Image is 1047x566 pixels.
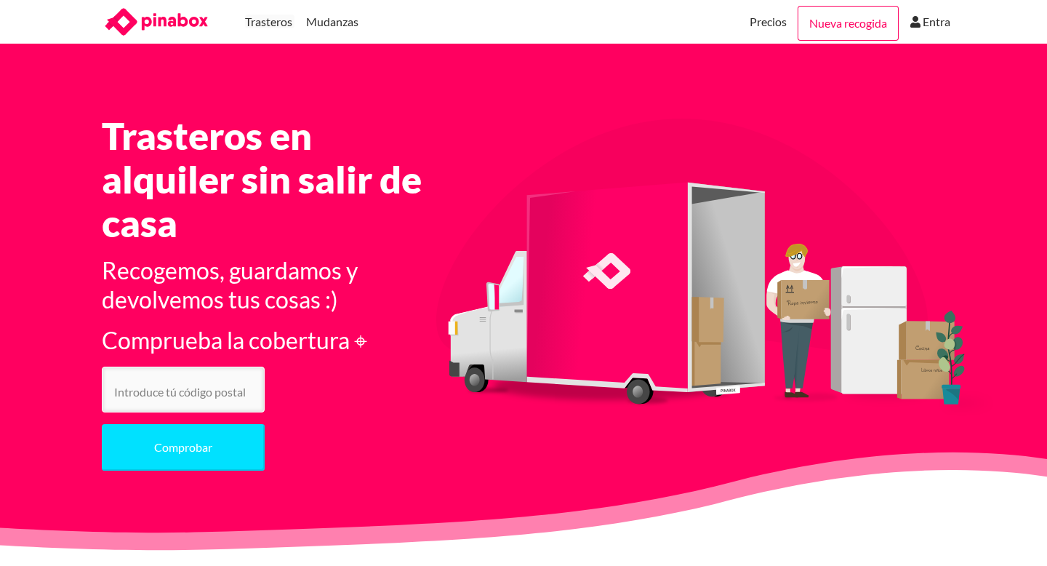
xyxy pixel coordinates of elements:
h3: Comprueba la cobertura ⌖ [102,326,445,355]
a: Nueva recogida [798,6,899,41]
h1: Trasteros en alquiler sin salir de casa [102,113,445,244]
h3: Recogemos, guardamos y devolvemos tus cosas :) [102,256,445,314]
button: Comprobar [102,424,265,471]
iframe: Chat Widget [974,496,1047,566]
input: Introduce tú código postal [102,367,265,412]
